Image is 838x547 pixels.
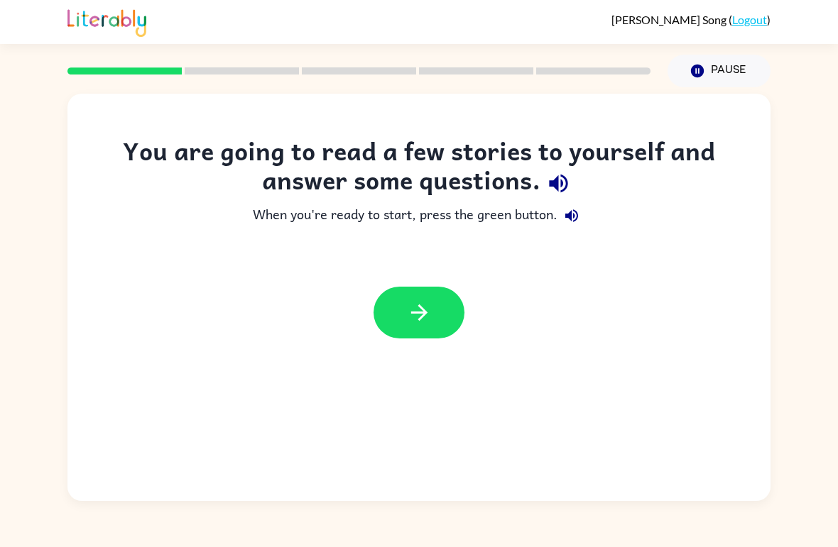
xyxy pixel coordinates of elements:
div: You are going to read a few stories to yourself and answer some questions. [96,136,742,201]
div: When you're ready to start, press the green button. [96,201,742,230]
button: Pause [668,55,771,87]
img: Literably [67,6,146,37]
a: Logout [732,13,767,26]
div: ( ) [611,13,771,26]
span: [PERSON_NAME] Song [611,13,729,26]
